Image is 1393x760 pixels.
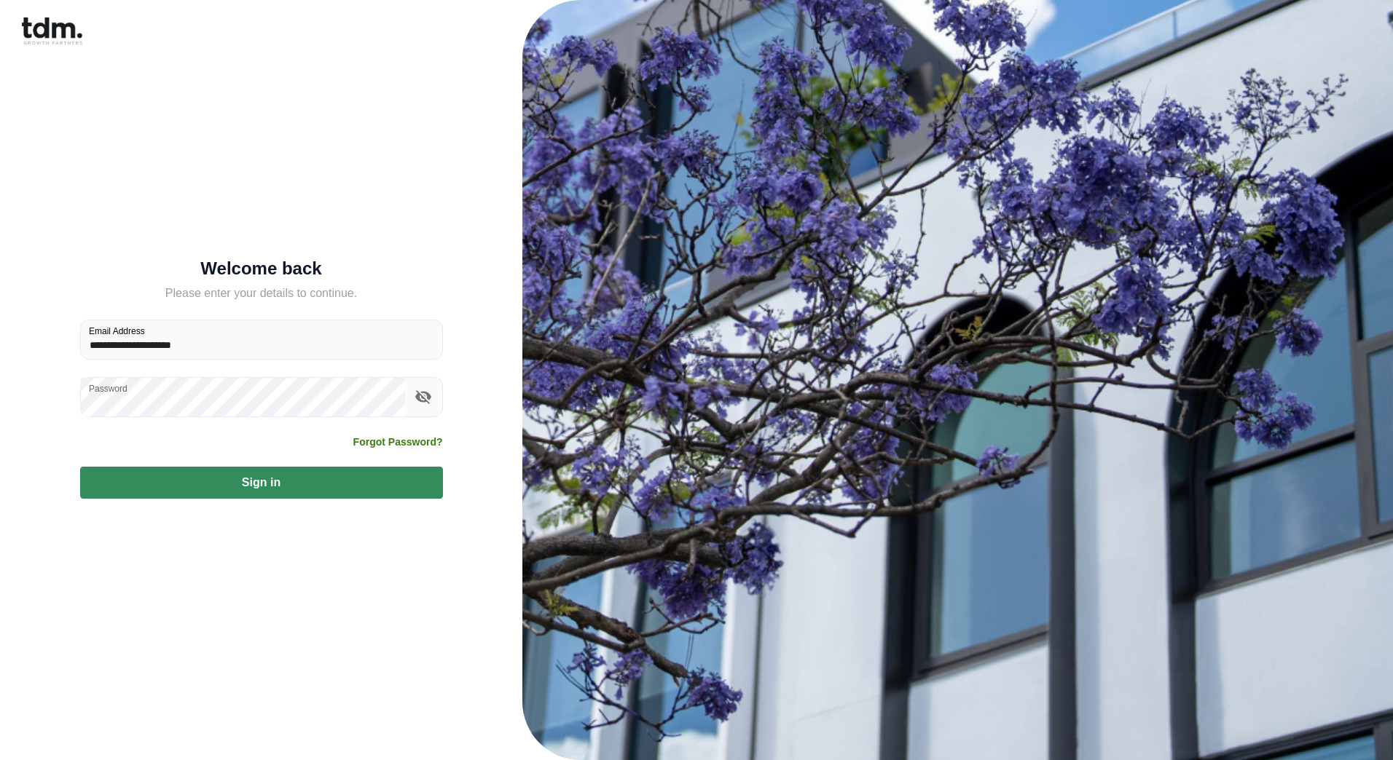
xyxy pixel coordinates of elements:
h5: Welcome back [80,261,443,276]
h5: Please enter your details to continue. [80,285,443,302]
a: Forgot Password? [353,435,443,449]
button: Sign in [80,467,443,499]
label: Email Address [89,325,145,337]
label: Password [89,382,127,395]
button: toggle password visibility [411,384,436,409]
